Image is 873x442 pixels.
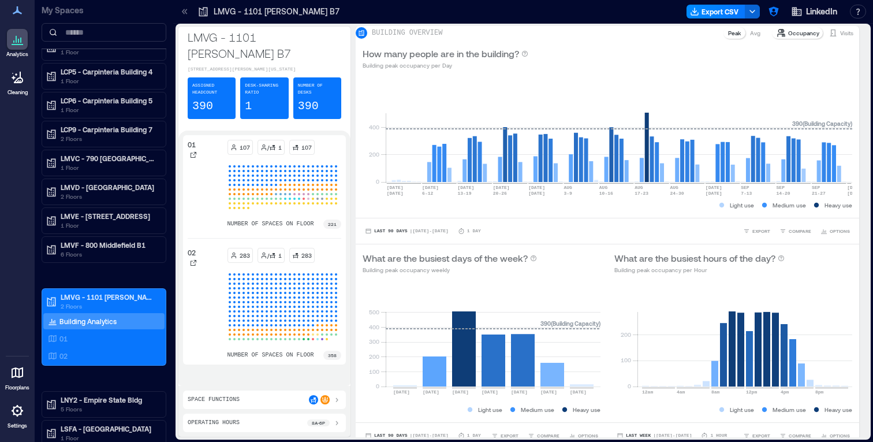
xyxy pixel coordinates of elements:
[376,382,379,389] tspan: 0
[578,432,598,439] span: OPTIONS
[540,389,557,395] text: [DATE]
[363,265,537,274] p: Building peak occupancy weekly
[227,351,314,360] p: number of spaces on floor
[830,228,850,235] span: OPTIONS
[750,28,760,38] p: Avg
[245,82,283,96] p: Desk-sharing ratio
[2,359,33,395] a: Floorplans
[61,192,158,201] p: 2 Floors
[467,432,481,439] p: 1 Day
[328,221,337,228] p: 221
[773,405,806,414] p: Medium use
[61,47,158,57] p: 1 Floor
[528,185,545,190] text: [DATE]
[847,191,864,196] text: [DATE]
[777,185,785,190] text: SEP
[824,200,852,210] p: Heavy use
[815,389,824,395] text: 8pm
[521,405,554,414] p: Medium use
[528,191,545,196] text: [DATE]
[61,134,158,143] p: 2 Floors
[387,185,404,190] text: [DATE]
[369,151,379,158] tspan: 200
[61,183,158,192] p: LMVD - [GEOGRAPHIC_DATA]
[670,191,684,196] text: 24-30
[457,191,471,196] text: 13-19
[482,389,498,395] text: [DATE]
[61,404,158,414] p: 5 Floors
[61,105,158,114] p: 1 Floor
[741,430,773,441] button: EXPORT
[746,389,757,395] text: 12pm
[61,292,158,302] p: LMVG - 1101 [PERSON_NAME] B7
[8,89,28,96] p: Cleaning
[741,185,749,190] text: SEP
[422,185,439,190] text: [DATE]
[614,430,694,441] button: Last Week |[DATE]-[DATE]
[570,389,587,395] text: [DATE]
[677,389,685,395] text: 4am
[777,225,814,237] button: COMPARE
[61,240,158,250] p: LMVF - 800 Middlefield B1
[840,28,853,38] p: Visits
[752,432,770,439] span: EXPORT
[789,228,811,235] span: COMPARE
[730,405,754,414] p: Light use
[812,191,826,196] text: 21-27
[61,221,158,230] p: 1 Floor
[387,191,404,196] text: [DATE]
[363,61,528,70] p: Building peak occupancy per Day
[214,6,339,17] p: LMVG - 1101 [PERSON_NAME] B7
[61,250,158,259] p: 6 Floors
[493,191,507,196] text: 20-26
[6,51,28,58] p: Analytics
[61,395,158,404] p: LNY2 - Empire State Bldg
[614,265,785,274] p: Building peak occupancy per Hour
[240,251,250,260] p: 283
[363,430,451,441] button: Last 90 Days |[DATE]-[DATE]
[61,154,158,163] p: LMVC - 790 [GEOGRAPHIC_DATA] B2
[628,382,631,389] tspan: 0
[363,251,528,265] p: What are the busiest days of the week?
[789,432,811,439] span: COMPARE
[467,228,481,235] p: 1 Day
[278,251,282,260] p: 1
[741,191,752,196] text: 7-13
[706,185,722,190] text: [DATE]
[423,389,439,395] text: [DATE]
[824,405,852,414] p: Heavy use
[372,28,442,38] p: BUILDING OVERVIEW
[369,338,379,345] tspan: 300
[806,6,837,17] span: LinkedIn
[614,251,775,265] p: What are the busiest hours of the day?
[59,334,68,343] p: 01
[369,309,379,315] tspan: 500
[730,200,754,210] p: Light use
[573,405,600,414] p: Heavy use
[773,200,806,210] p: Medium use
[301,143,312,152] p: 107
[42,5,166,16] p: My Spaces
[61,125,158,134] p: LCP9 - Carpinteria Building 7
[489,430,521,441] button: EXPORT
[621,356,631,363] tspan: 100
[61,67,158,76] p: LCP5 - Carpinteria Building 4
[188,418,240,428] p: Operating Hours
[298,98,319,114] p: 390
[363,225,451,237] button: Last 90 Days |[DATE]-[DATE]
[525,430,562,441] button: COMPARE
[599,185,608,190] text: AUG
[369,124,379,131] tspan: 400
[188,248,196,257] p: 02
[501,432,518,439] span: EXPORT
[3,64,32,99] a: Cleaning
[188,140,196,149] p: 01
[61,302,158,311] p: 2 Floors
[267,143,269,152] p: /
[227,220,314,229] p: number of spaces on floor
[711,389,720,395] text: 8am
[61,424,158,433] p: LSFA - [GEOGRAPHIC_DATA]
[188,66,341,73] p: [STREET_ADDRESS][PERSON_NAME][US_STATE]
[61,76,158,86] p: 1 Floor
[847,185,864,190] text: [DATE]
